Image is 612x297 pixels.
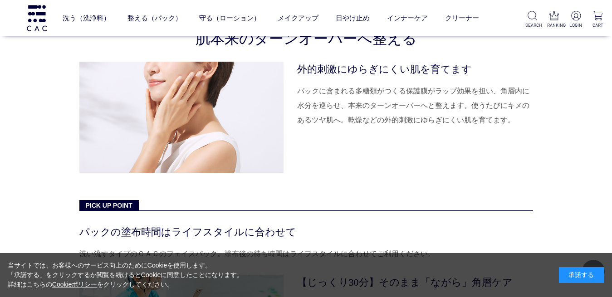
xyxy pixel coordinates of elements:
[336,6,370,30] a: 日やけ止め
[79,247,533,261] p: 洗い流すタイプのＣＡＣのフェイスパック。塗布後の待ち時間はライフスタイルに合わせてご利用ください。
[569,11,583,29] a: LOGIN
[297,62,533,77] dt: 外的刺激にゆらぎにくい肌を育てます
[547,11,561,29] a: RANKING
[547,22,561,29] p: RANKING
[199,6,260,30] a: 守る（ローション）
[591,22,605,29] p: CART
[278,6,318,30] a: メイクアップ
[127,6,182,30] a: 整える（パック）
[8,261,244,289] div: 当サイトでは、お客様へのサービス向上のためにCookieを使用します。 「承諾する」をクリックするか閲覧を続けるとCookieに同意したことになります。 詳細はこちらの をクリックしてください。
[591,11,605,29] a: CART
[445,6,479,30] a: クリーナー
[525,22,539,29] p: SEARCH
[63,6,110,30] a: 洗う（洗浄料）
[25,5,48,31] img: logo
[79,62,284,173] img: ゆらぎにくい肌イメージ
[559,267,604,283] div: 承諾する
[387,6,428,30] a: インナーケア
[52,281,98,288] a: Cookieポリシー
[79,200,139,210] span: PICK UP POINT
[297,84,533,127] dd: パックに含まれる多糖類がつくる保護膜がラップ効果を担い、角層内に水分を巡らせ、本来のターンオーバーへと整えます。使うたびにキメのあるツヤ肌へ。乾燥などの外的刺激にゆらぎにくい肌を育てます。
[525,11,539,29] a: SEARCH
[79,224,533,239] dt: パックの塗布時間はライフスタイルに合わせて
[569,22,583,29] p: LOGIN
